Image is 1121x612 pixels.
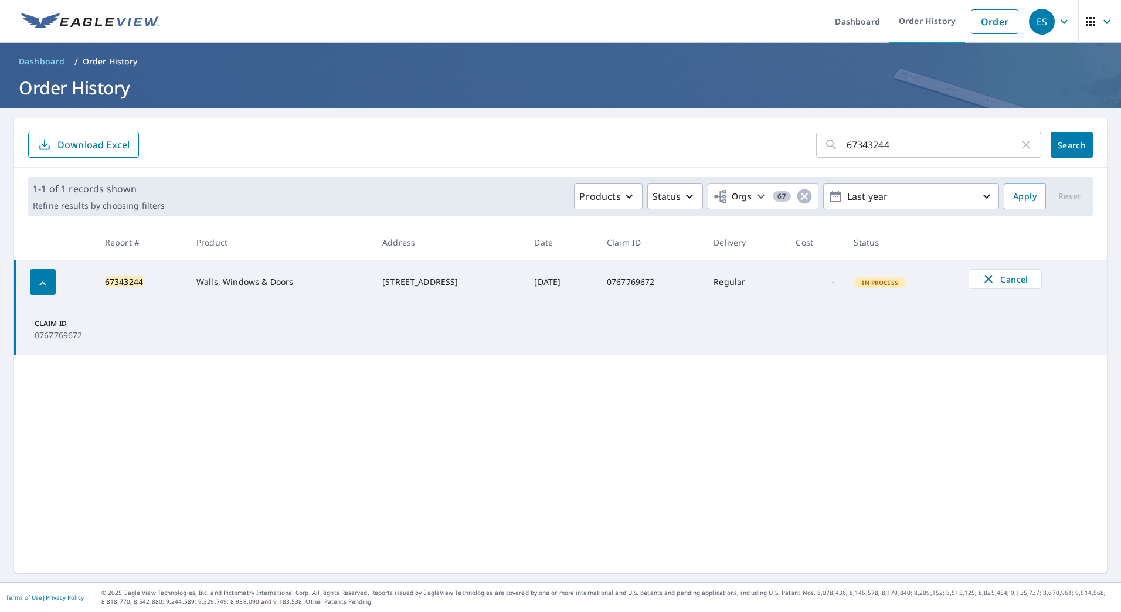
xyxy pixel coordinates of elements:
[35,329,105,341] p: 0767769672
[855,278,905,287] span: In Process
[1013,189,1037,204] span: Apply
[1051,132,1093,158] button: Search
[708,183,818,209] button: Orgs67
[647,183,703,209] button: Status
[14,52,70,71] a: Dashboard
[574,183,642,209] button: Products
[105,276,143,287] mark: 67343244
[525,225,597,260] th: Date
[33,182,165,196] p: 1-1 of 1 records shown
[847,128,1019,161] input: Address, Report #, Claim ID, etc.
[786,260,844,304] td: -
[6,593,42,601] a: Terms of Use
[971,9,1018,34] a: Order
[28,132,139,158] button: Download Excel
[35,318,105,329] p: Claim ID
[187,225,373,260] th: Product
[6,594,84,601] p: |
[844,225,959,260] th: Status
[74,55,78,69] li: /
[579,189,620,203] p: Products
[1029,9,1055,35] div: ES
[101,589,1115,606] p: © 2025 Eagle View Technologies, Inc. and Pictometry International Corp. All Rights Reserved. Repo...
[1060,140,1083,151] span: Search
[1004,183,1046,209] button: Apply
[597,260,704,304] td: 0767769672
[14,76,1107,100] h1: Order History
[843,186,980,207] p: Last year
[704,260,786,304] td: Regular
[525,260,597,304] td: [DATE]
[713,189,752,204] span: Orgs
[46,593,84,601] a: Privacy Policy
[373,225,525,260] th: Address
[653,189,681,203] p: Status
[704,225,786,260] th: Delivery
[969,269,1042,289] button: Cancel
[19,56,65,67] span: Dashboard
[786,225,844,260] th: Cost
[597,225,704,260] th: Claim ID
[57,138,130,151] p: Download Excel
[823,183,999,209] button: Last year
[773,192,791,200] span: 67
[981,272,1030,286] span: Cancel
[83,56,138,67] p: Order History
[382,276,515,288] div: [STREET_ADDRESS]
[21,13,159,30] img: EV Logo
[96,225,187,260] th: Report #
[14,52,1107,71] nav: breadcrumb
[33,200,165,211] p: Refine results by choosing filters
[187,260,373,304] td: Walls, Windows & Doors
